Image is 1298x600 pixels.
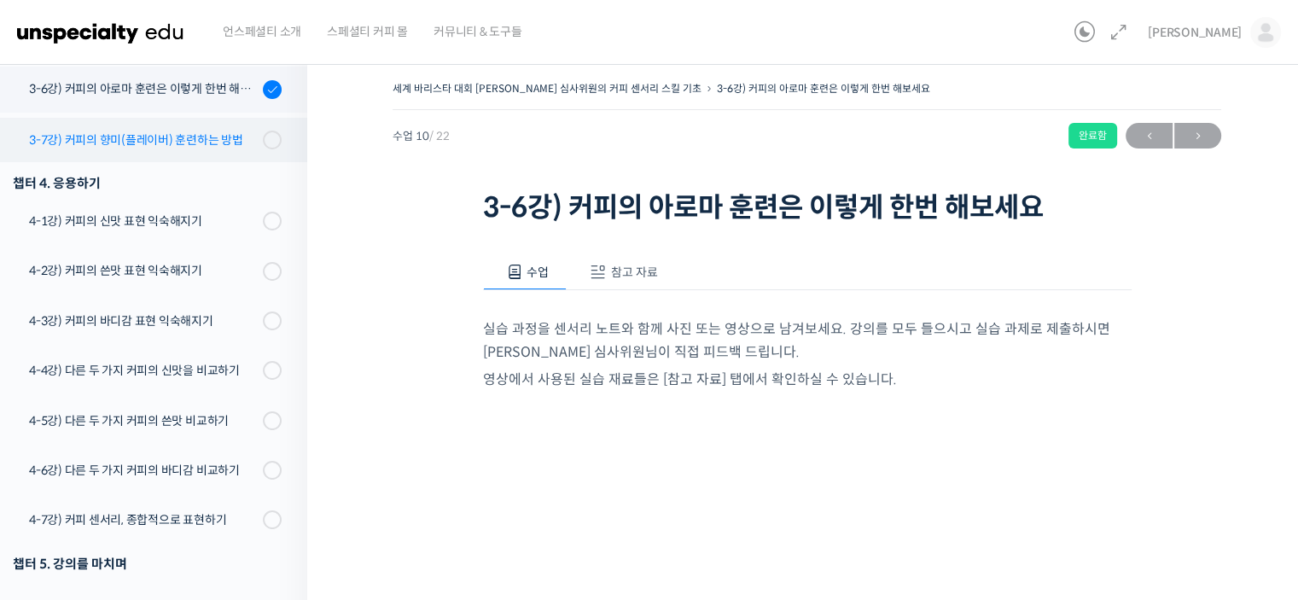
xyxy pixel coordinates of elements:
[393,131,450,142] span: 수업 10
[1174,125,1221,148] span: →
[611,265,658,280] span: 참고 자료
[29,212,258,230] div: 4-1강) 커피의 신맛 표현 익숙해지기
[29,79,258,98] div: 3-6강) 커피의 아로마 훈련은 이렇게 한번 해보세요
[1068,123,1117,149] div: 완료함
[717,82,930,95] a: 3-6강) 커피의 아로마 훈련은 이렇게 한번 해보세요
[5,458,113,501] a: 홈
[29,411,258,430] div: 4-5강) 다른 두 가지 커피의 쓴맛 비교하기
[29,261,258,280] div: 4-2강) 커피의 쓴맛 표현 익숙해지기
[1126,123,1173,149] a: ←이전
[29,361,258,380] div: 4-4강) 다른 두 가지 커피의 신맛을 비교하기
[29,312,258,330] div: 4-3강) 커피의 바디감 표현 익숙해지기
[54,484,64,498] span: 홈
[483,191,1132,224] h1: 3-6강) 커피의 아로마 훈련은 이렇게 한번 해보세요
[264,484,284,498] span: 설정
[527,265,549,280] span: 수업
[220,458,328,501] a: 설정
[29,461,258,480] div: 4-6강) 다른 두 가지 커피의 바디감 비교하기
[113,458,220,501] a: 대화
[483,368,1132,391] p: 영상에서 사용된 실습 재료들은 [참고 자료] 탭에서 확인하실 수 있습니다.
[13,172,282,195] div: 챕터 4. 응용하기
[393,82,701,95] a: 세계 바리스타 대회 [PERSON_NAME] 심사위원의 커피 센서리 스킬 기초
[29,510,258,529] div: 4-7강) 커피 센서리, 종합적으로 표현하기
[156,485,177,498] span: 대화
[1148,25,1242,40] span: [PERSON_NAME]
[29,131,258,149] div: 3-7강) 커피의 향미(플레이버) 훈련하는 방법
[429,129,450,143] span: / 22
[1174,123,1221,149] a: 다음→
[13,552,282,575] div: 챕터 5. 강의를 마치며
[483,317,1132,364] p: 실습 과정을 센서리 노트와 함께 사진 또는 영상으로 남겨보세요. 강의를 모두 들으시고 실습 과제로 제출하시면 [PERSON_NAME] 심사위원님이 직접 피드백 드립니다.
[1126,125,1173,148] span: ←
